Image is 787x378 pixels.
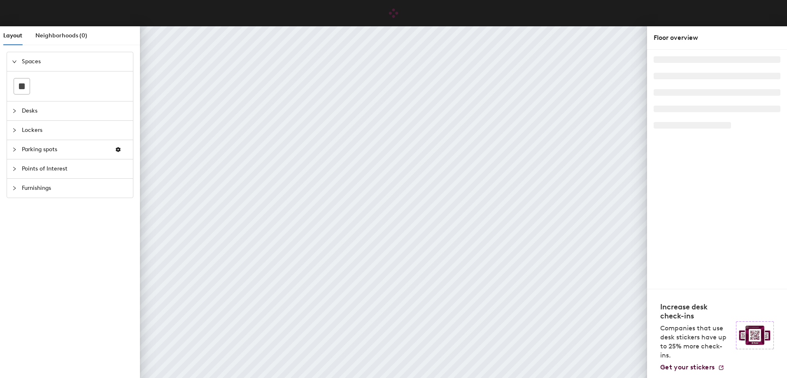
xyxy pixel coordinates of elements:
[12,186,17,191] span: collapsed
[12,108,17,113] span: collapsed
[22,140,108,159] span: Parking spots
[660,363,724,371] a: Get your stickers
[654,33,780,43] div: Floor overview
[660,363,715,371] span: Get your stickers
[660,302,731,320] h4: Increase desk check-ins
[736,321,774,349] img: Sticker logo
[22,179,128,198] span: Furnishings
[660,324,731,360] p: Companies that use desk stickers have up to 25% more check-ins.
[22,101,128,120] span: Desks
[12,147,17,152] span: collapsed
[12,59,17,64] span: expanded
[22,121,128,140] span: Lockers
[12,166,17,171] span: collapsed
[12,128,17,133] span: collapsed
[3,32,22,39] span: Layout
[22,159,128,178] span: Points of Interest
[22,52,128,71] span: Spaces
[35,32,87,39] span: Neighborhoods (0)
